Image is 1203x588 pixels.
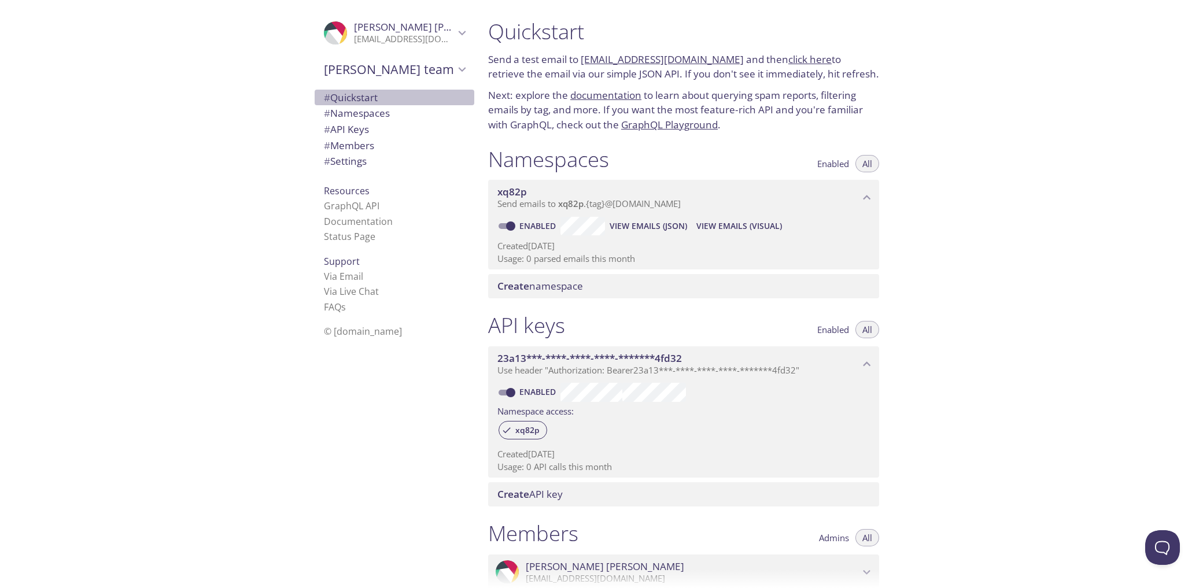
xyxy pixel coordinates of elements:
[324,230,375,243] a: Status Page
[324,325,402,338] span: © [DOMAIN_NAME]
[324,139,330,152] span: #
[810,321,856,338] button: Enabled
[610,219,687,233] span: View Emails (JSON)
[315,14,474,52] div: Martin Hoke
[324,106,330,120] span: #
[354,34,455,45] p: [EMAIL_ADDRESS][DOMAIN_NAME]
[497,279,529,293] span: Create
[497,240,870,252] p: Created [DATE]
[497,487,563,501] span: API key
[488,88,879,132] p: Next: explore the to learn about querying spam reports, filtering emails by tag, and more. If you...
[696,219,782,233] span: View Emails (Visual)
[354,20,512,34] span: [PERSON_NAME] [PERSON_NAME]
[518,220,560,231] a: Enabled
[324,154,330,168] span: #
[497,185,527,198] span: xq82p
[497,461,870,473] p: Usage: 0 API calls this month
[497,402,574,419] label: Namespace access:
[315,54,474,84] div: Martin's team
[497,253,870,265] p: Usage: 0 parsed emails this month
[605,217,692,235] button: View Emails (JSON)
[324,215,393,228] a: Documentation
[488,482,879,506] div: Create API Key
[497,448,870,460] p: Created [DATE]
[812,529,856,546] button: Admins
[499,421,547,439] div: xq82p
[621,118,718,131] a: GraphQL Playground
[488,274,879,298] div: Create namespace
[324,91,378,104] span: Quickstart
[488,312,565,338] h1: API keys
[508,425,547,435] span: xq82p
[315,90,474,106] div: Quickstart
[1145,530,1180,565] iframe: Help Scout Beacon - Open
[324,270,363,283] a: Via Email
[324,285,379,298] a: Via Live Chat
[488,520,578,546] h1: Members
[810,155,856,172] button: Enabled
[488,19,879,45] h1: Quickstart
[324,154,367,168] span: Settings
[315,138,474,154] div: Members
[315,121,474,138] div: API Keys
[324,106,390,120] span: Namespaces
[570,88,641,102] a: documentation
[324,139,374,152] span: Members
[855,529,879,546] button: All
[488,180,879,216] div: xq82p namespace
[315,153,474,169] div: Team Settings
[324,255,360,268] span: Support
[855,155,879,172] button: All
[558,198,584,209] span: xq82p
[581,53,744,66] a: [EMAIL_ADDRESS][DOMAIN_NAME]
[497,279,583,293] span: namespace
[315,105,474,121] div: Namespaces
[324,123,369,136] span: API Keys
[488,146,609,172] h1: Namespaces
[788,53,832,66] a: click here
[324,123,330,136] span: #
[341,301,346,313] span: s
[324,301,346,313] a: FAQ
[324,184,370,197] span: Resources
[497,487,529,501] span: Create
[324,199,379,212] a: GraphQL API
[855,321,879,338] button: All
[692,217,787,235] button: View Emails (Visual)
[488,52,879,82] p: Send a test email to and then to retrieve the email via our simple JSON API. If you don't see it ...
[324,91,330,104] span: #
[526,560,684,573] span: [PERSON_NAME] [PERSON_NAME]
[497,198,681,209] span: Send emails to . {tag} @[DOMAIN_NAME]
[324,61,455,77] span: [PERSON_NAME] team
[518,386,560,397] a: Enabled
